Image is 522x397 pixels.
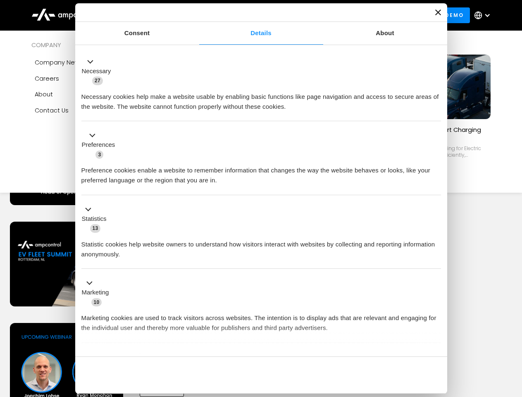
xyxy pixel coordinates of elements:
div: Necessary cookies help make a website usable by enabling basic functions like page navigation and... [81,86,441,112]
a: Company news [31,55,134,70]
span: 27 [92,77,103,85]
button: Okay [322,363,441,387]
div: Statistic cookies help website owners to understand how visitors interact with websites by collec... [81,233,441,259]
a: About [323,22,447,45]
div: Careers [35,74,59,83]
span: 3 [95,151,103,159]
button: Unclassified (2) [81,352,149,362]
a: Contact Us [31,103,134,118]
label: Necessary [82,67,111,76]
div: About [35,90,53,99]
a: Details [199,22,323,45]
label: Statistics [82,214,107,224]
button: Statistics (13) [81,204,112,233]
button: Preferences (3) [81,131,120,160]
div: Company news [35,58,83,67]
div: Preference cookies enable a website to remember information that changes the way the website beha... [81,159,441,185]
div: Marketing cookies are used to track visitors across websites. The intention is to display ads tha... [81,307,441,333]
span: 10 [91,298,102,306]
label: Preferences [82,140,115,150]
button: Marketing (10) [81,278,114,307]
div: Contact Us [35,106,69,115]
a: About [31,86,134,102]
a: Consent [75,22,199,45]
div: COMPANY [31,41,134,50]
label: Marketing [82,288,109,297]
a: Careers [31,71,134,86]
button: Close banner [435,10,441,15]
span: 2 [136,353,144,361]
button: Necessary (27) [81,57,116,86]
span: 13 [90,224,101,232]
